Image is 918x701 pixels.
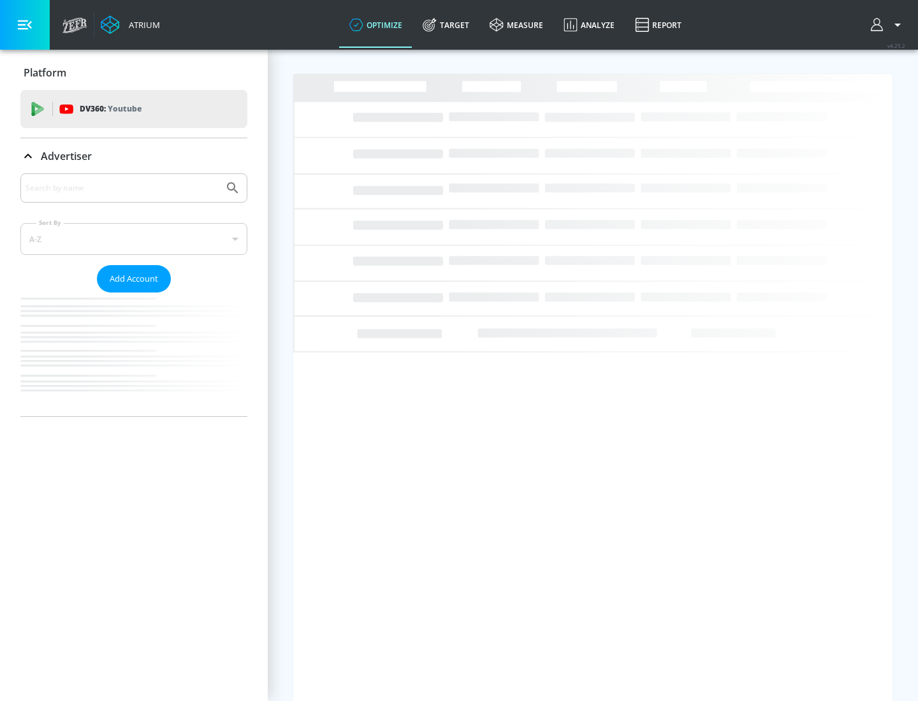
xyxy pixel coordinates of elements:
[479,2,553,48] a: measure
[887,42,905,49] span: v 4.25.2
[20,293,247,416] nav: list of Advertiser
[20,173,247,416] div: Advertiser
[124,19,160,31] div: Atrium
[20,90,247,128] div: DV360: Youtube
[101,15,160,34] a: Atrium
[412,2,479,48] a: Target
[108,102,142,115] p: Youtube
[339,2,412,48] a: optimize
[110,271,158,286] span: Add Account
[20,55,247,90] div: Platform
[97,265,171,293] button: Add Account
[25,180,219,196] input: Search by name
[24,66,66,80] p: Platform
[36,219,64,227] label: Sort By
[41,149,92,163] p: Advertiser
[625,2,692,48] a: Report
[20,138,247,174] div: Advertiser
[553,2,625,48] a: Analyze
[80,102,142,116] p: DV360:
[20,223,247,255] div: A-Z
